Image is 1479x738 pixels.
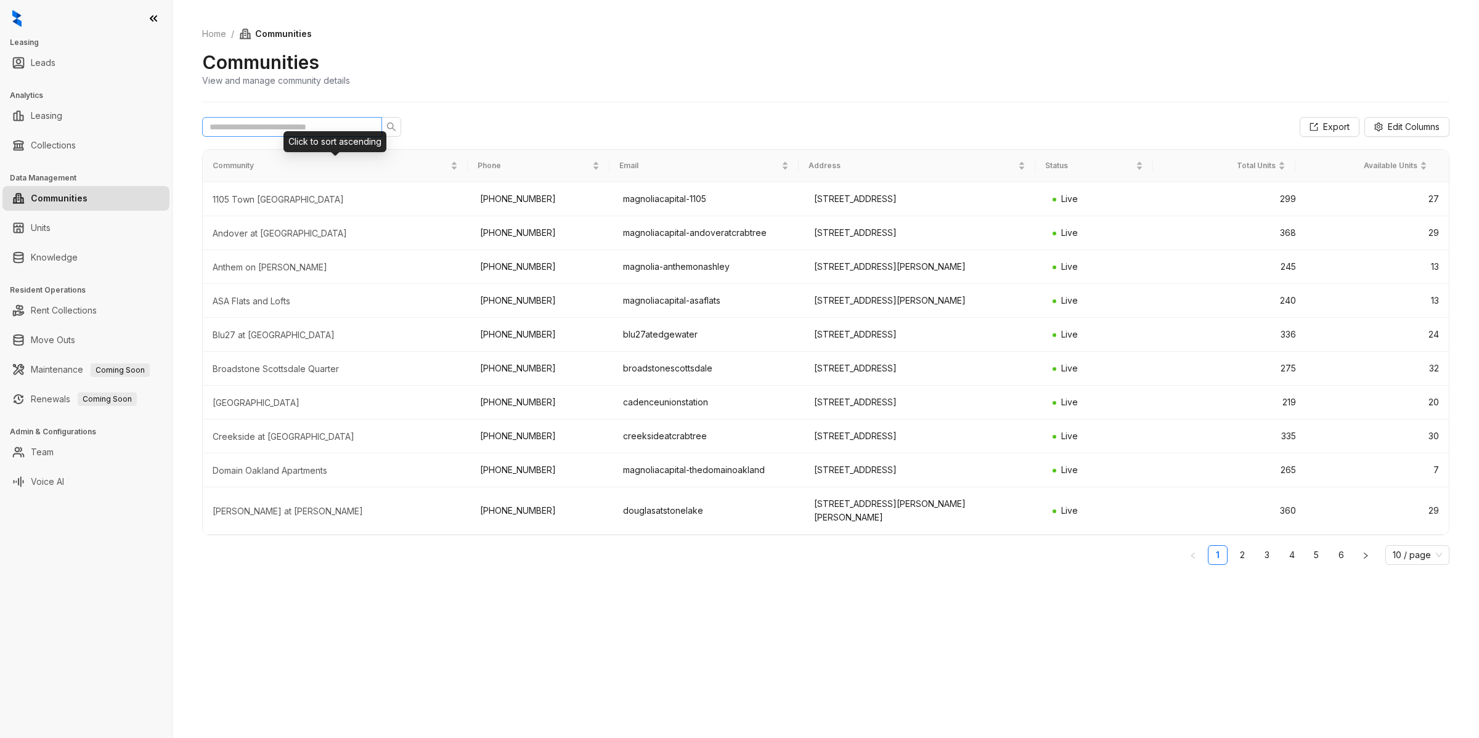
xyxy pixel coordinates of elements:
[1162,420,1305,453] td: 335
[613,250,804,284] td: magnolia-anthemonashley
[613,352,804,386] td: broadstonescottsdale
[609,150,799,182] th: Email
[1061,261,1078,272] span: Live
[1061,464,1078,475] span: Live
[1162,487,1305,535] td: 360
[200,27,229,41] a: Home
[1393,546,1442,564] span: 10 / page
[1183,545,1203,565] li: Previous Page
[804,352,1043,386] td: [STREET_ADDRESS]
[1258,546,1276,564] a: 3
[804,182,1043,216] td: [STREET_ADDRESS]
[470,216,613,250] td: [PHONE_NUMBER]
[31,328,75,352] a: Move Outs
[2,357,169,382] li: Maintenance
[470,386,613,420] td: [PHONE_NUMBER]
[213,363,460,375] div: Broadstone Scottsdale Quarter
[1233,546,1252,564] a: 2
[2,216,169,240] li: Units
[470,318,613,352] td: [PHONE_NUMBER]
[613,420,804,453] td: creeksideatcrabtree
[2,133,169,158] li: Collections
[1162,318,1305,352] td: 336
[804,250,1043,284] td: [STREET_ADDRESS][PERSON_NAME]
[213,227,460,240] div: Andover at Crabtree
[10,37,172,48] h3: Leasing
[1306,250,1449,284] td: 13
[804,284,1043,318] td: [STREET_ADDRESS][PERSON_NAME]
[213,261,460,274] div: Anthem on Ashley
[1061,397,1078,407] span: Live
[804,487,1043,535] td: [STREET_ADDRESS][PERSON_NAME][PERSON_NAME]
[613,182,804,216] td: magnoliacapital-1105
[2,186,169,211] li: Communities
[478,160,590,172] span: Phone
[1332,546,1350,564] a: 6
[1162,216,1305,250] td: 368
[1306,386,1449,420] td: 20
[202,74,350,87] div: View and manage community details
[283,131,386,152] div: Click to sort ascending
[470,420,613,453] td: [PHONE_NUMBER]
[91,363,150,377] span: Coming Soon
[1323,120,1350,134] span: Export
[2,245,169,270] li: Knowledge
[1306,453,1449,487] td: 7
[31,469,64,494] a: Voice AI
[1282,546,1301,564] a: 4
[1307,546,1326,564] a: 5
[470,284,613,318] td: [PHONE_NUMBER]
[231,27,234,41] li: /
[1388,120,1440,134] span: Edit Columns
[2,440,169,464] li: Team
[2,298,169,323] li: Rent Collections
[1295,150,1437,182] th: Available Units
[613,284,804,318] td: magnoliacapital-asaflats
[2,328,169,352] li: Move Outs
[1061,431,1078,441] span: Live
[2,387,169,412] li: Renewals
[470,487,613,535] td: [PHONE_NUMBER]
[1162,386,1305,420] td: 219
[1061,227,1078,238] span: Live
[1306,352,1449,386] td: 32
[10,426,172,437] h3: Admin & Configurations
[804,216,1043,250] td: [STREET_ADDRESS]
[804,386,1043,420] td: [STREET_ADDRESS]
[213,329,460,341] div: Blu27 at Edgewater
[1061,193,1078,204] span: Live
[1282,545,1302,565] li: 4
[31,387,137,412] a: RenewalsComing Soon
[1364,117,1449,137] button: Edit Columns
[386,122,396,132] span: search
[1162,453,1305,487] td: 265
[203,150,468,182] th: Community
[468,150,609,182] th: Phone
[1189,552,1197,559] span: left
[10,90,172,101] h3: Analytics
[470,352,613,386] td: [PHONE_NUMBER]
[1163,160,1275,172] span: Total Units
[1356,545,1375,565] button: right
[1306,318,1449,352] td: 24
[613,318,804,352] td: blu27atedgewater
[1061,505,1078,516] span: Live
[1306,487,1449,535] td: 29
[2,51,169,75] li: Leads
[1374,123,1383,131] span: setting
[1306,545,1326,565] li: 5
[1232,545,1252,565] li: 2
[31,103,62,128] a: Leasing
[1162,284,1305,318] td: 240
[470,453,613,487] td: [PHONE_NUMBER]
[613,487,804,535] td: douglasatstonelake
[613,453,804,487] td: magnoliacapital-thedomainoakland
[613,386,804,420] td: cadenceunionstation
[804,420,1043,453] td: [STREET_ADDRESS]
[1306,182,1449,216] td: 27
[213,505,460,517] div: Douglas at Stonelake
[1362,552,1369,559] span: right
[1306,420,1449,453] td: 30
[1385,545,1449,565] div: Page Size
[1045,160,1134,172] span: Status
